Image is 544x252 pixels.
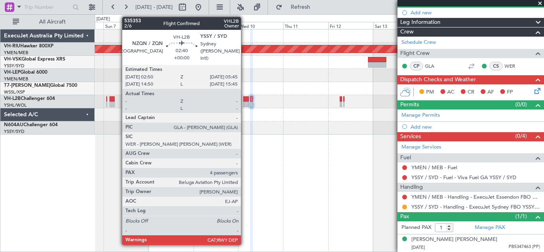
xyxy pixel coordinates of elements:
[24,1,70,13] input: Trip Number
[411,123,540,130] div: Add new
[4,83,50,88] span: T7-[PERSON_NAME]
[505,63,522,70] a: WER
[104,22,149,29] div: Sun 7
[401,39,436,47] a: Schedule Crew
[401,111,440,119] a: Manage Permits
[4,89,25,95] a: WSSL/XSP
[411,193,540,200] a: YMEN / MEB - Handling - ExecuJet Essendon FBO YMEN / MEB
[284,4,317,10] span: Refresh
[96,16,110,23] div: [DATE]
[272,1,320,14] button: Refresh
[401,143,441,151] a: Manage Services
[4,96,55,101] a: VH-L2BChallenger 604
[447,88,454,96] span: AC
[238,22,283,29] div: Wed 10
[135,4,173,11] span: [DATE] - [DATE]
[515,212,527,221] span: (1/1)
[475,224,505,232] a: Manage PAX
[4,57,65,62] a: VH-VSKGlobal Express XRS
[4,102,27,108] a: YSHL/WOL
[4,96,21,101] span: VH-L2B
[400,49,430,58] span: Flight Crew
[283,22,328,29] div: Thu 11
[489,62,503,70] div: CS
[410,62,423,70] div: CP
[4,76,28,82] a: YMEN/MEB
[4,44,20,49] span: VH-RIU
[400,183,423,192] span: Handling
[515,100,527,109] span: (0/0)
[400,100,419,109] span: Permits
[400,75,476,84] span: Dispatch Checks and Weather
[400,153,411,162] span: Fuel
[4,123,23,127] span: N604AU
[4,44,53,49] a: VH-RIUHawker 800XP
[400,212,409,221] span: Pax
[9,16,86,28] button: All Aircraft
[411,174,517,181] a: YSSY / SYD - Fuel - Viva Fuel GA YSSY / SYD
[4,50,28,56] a: YMEN/MEB
[509,244,540,250] span: PB5347463 (PP)
[411,236,497,244] div: [PERSON_NAME] [PERSON_NAME]
[4,129,24,135] a: YSSY/SYD
[411,203,540,210] a: YSSY / SYD - Handling - ExecuJet Sydney FBO YSSY / SYD
[425,63,443,70] a: GLA
[373,22,418,29] div: Sat 13
[401,224,431,232] label: Planned PAX
[426,88,434,96] span: PM
[400,27,414,37] span: Crew
[411,164,457,171] a: YMEN / MEB - Fuel
[149,22,194,29] div: Mon 8
[411,9,540,16] div: Add new
[4,70,20,75] span: VH-LEP
[328,22,373,29] div: Fri 12
[400,132,421,141] span: Services
[411,244,425,250] span: [DATE]
[507,88,513,96] span: FP
[4,83,77,88] a: T7-[PERSON_NAME]Global 7500
[21,19,84,25] span: All Aircraft
[4,123,58,127] a: N604AUChallenger 604
[4,57,22,62] span: VH-VSK
[515,132,527,140] span: (0/4)
[4,70,47,75] a: VH-LEPGlobal 6000
[400,18,440,27] span: Leg Information
[194,22,239,29] div: Tue 9
[468,88,474,96] span: CR
[4,63,24,69] a: YSSY/SYD
[487,88,494,96] span: AF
